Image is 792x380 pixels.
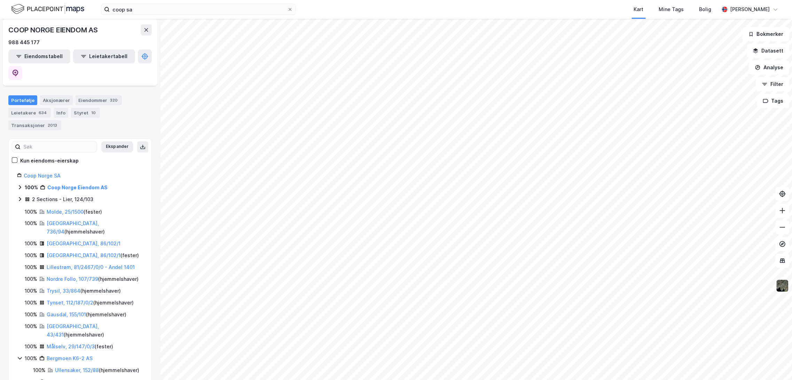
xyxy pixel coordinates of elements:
div: Kart [634,5,643,14]
a: [GEOGRAPHIC_DATA], 86/102/1 [47,240,120,246]
button: Filter [756,77,789,91]
a: [GEOGRAPHIC_DATA], 736/94 [47,220,99,235]
input: Søk på adresse, matrikkel, gårdeiere, leietakere eller personer [110,4,287,15]
div: Portefølje [8,95,37,105]
a: Gausdal, 155/101 [47,311,86,317]
div: Aksjonærer [40,95,73,105]
div: 100% [25,239,37,248]
div: 10 [90,109,97,116]
div: Mine Tags [659,5,684,14]
div: Leietakere [8,108,51,118]
img: logo.f888ab2527a4732fd821a326f86c7f29.svg [11,3,84,15]
div: 634 [37,109,48,116]
div: ( hjemmelshaver ) [47,287,121,295]
div: ( fester ) [47,342,113,351]
iframe: Chat Widget [757,347,792,380]
a: [GEOGRAPHIC_DATA], 43/431 [47,323,99,338]
div: 100% [25,208,37,216]
a: Lillestrøm, 81/2467/0/0 - Andel 1401 [47,264,135,270]
div: Eiendommer [76,95,122,105]
a: Nordre Follo, 107/739 [47,276,98,282]
div: 100% [25,251,37,260]
div: 100% [25,299,37,307]
div: ( hjemmelshaver ) [47,219,143,236]
div: 100% [25,322,37,331]
div: 100% [25,287,37,295]
button: Bokmerker [742,27,789,41]
div: 100% [25,183,38,192]
div: ( hjemmelshaver ) [47,275,139,283]
div: Info [54,108,68,118]
button: Eiendomstabell [8,49,70,63]
div: Kun eiendoms-eierskap [20,157,79,165]
div: ( hjemmelshaver ) [47,310,126,319]
div: [PERSON_NAME] [730,5,770,14]
button: Datasett [747,44,789,58]
a: Coop Norge SA [24,173,61,179]
a: [GEOGRAPHIC_DATA], 86/102/1 [47,252,120,258]
button: Analyse [749,61,789,74]
button: Tags [757,94,789,108]
img: 9k= [776,279,789,292]
div: 988 445 177 [8,38,40,47]
a: Bergmoen K6-2 AS [47,355,93,361]
div: Bolig [699,5,711,14]
div: 100% [33,366,46,374]
div: ( hjemmelshaver ) [47,299,134,307]
div: 320 [109,97,119,104]
a: Tynset, 112/187/0/2 [47,300,93,306]
a: Målselv, 29/147/0/3 [47,343,95,349]
div: 100% [25,275,37,283]
div: 2013 [46,122,58,129]
div: ( hjemmelshaver ) [47,322,143,339]
a: Coop Norge Eiendom AS [47,184,108,190]
input: Søk [21,142,97,152]
div: COOP NORGE EIENDOM AS [8,24,99,35]
div: ( fester ) [47,208,102,216]
button: Leietakertabell [73,49,135,63]
div: 100% [25,342,37,351]
div: Kontrollprogram for chat [757,347,792,380]
div: 100% [25,219,37,228]
div: 100% [25,310,37,319]
div: ( hjemmelshaver ) [55,366,139,374]
div: 2 Sections - Lier, 124/103 [32,195,93,204]
div: 100% [25,263,37,271]
a: Trysil, 33/864 [47,288,80,294]
div: 100% [25,354,37,363]
a: Ullensaker, 152/88 [55,367,99,373]
div: Styret [71,108,100,118]
a: Molde, 25/1500 [47,209,84,215]
div: Transaksjoner [8,120,61,130]
button: Ekspander [101,141,133,152]
div: ( fester ) [47,251,139,260]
